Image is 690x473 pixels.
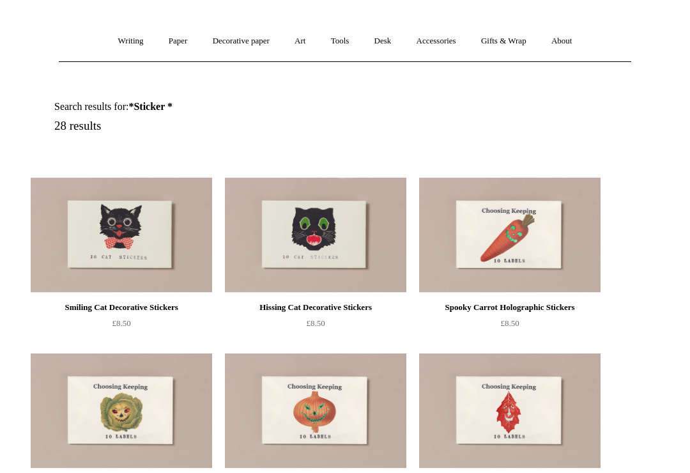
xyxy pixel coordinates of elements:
a: Paper [157,24,199,58]
a: Smiling Cat Decorative Stickers £8.50 [31,300,212,352]
span: £8.50 [112,318,130,328]
a: Smiling Cat Decorative Stickers Smiling Cat Decorative Stickers [31,178,212,293]
a: Tools [319,24,361,58]
a: Gifts & Wrap [470,24,538,58]
a: Hissing Cat Decorative Stickers Hissing Cat Decorative Stickers [225,178,406,293]
a: Spooky Carrot Holographic Stickers Spooky Carrot Holographic Stickers [419,178,601,293]
div: Spooky Carrot Holographic Stickers [422,300,597,315]
span: £8.50 [306,318,325,328]
img: Spooky Carrot Holographic Stickers [419,178,601,293]
img: Hissing Cat Decorative Stickers [225,178,406,293]
img: Spooky Oak Leaf Holographic Stickers [419,353,601,469]
div: Smiling Cat Decorative Stickers [34,300,209,315]
img: Spooky Onion Holographic Stickers [225,353,406,469]
strong: *Sticker * [128,101,172,112]
span: £8.50 [500,318,519,328]
a: Spooky Oak Leaf Holographic Stickers Spooky Oak Leaf Holographic Stickers [419,353,601,469]
a: Decorative paper [201,24,281,58]
a: Hissing Cat Decorative Stickers £8.50 [225,300,406,352]
a: Desk [363,24,403,58]
h5: 28 results [54,119,360,134]
img: Spooky Cabbage Holographic Stickers [31,353,212,469]
a: Writing [107,24,155,58]
a: Spooky Cabbage Holographic Stickers Spooky Cabbage Holographic Stickers [31,353,212,469]
div: Hissing Cat Decorative Stickers [228,300,403,315]
a: Spooky Carrot Holographic Stickers £8.50 [419,300,601,352]
a: Art [283,24,317,58]
h1: Search results for: [54,100,360,112]
a: Spooky Onion Holographic Stickers Spooky Onion Holographic Stickers [225,353,406,469]
a: About [540,24,584,58]
a: Accessories [405,24,468,58]
img: Smiling Cat Decorative Stickers [31,178,212,293]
